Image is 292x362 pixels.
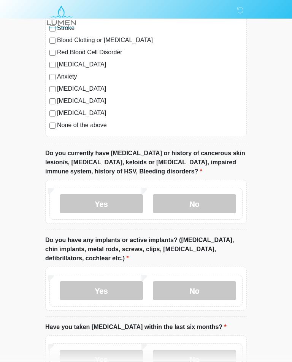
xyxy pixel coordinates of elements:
[57,48,243,57] label: Red Blood Cell Disorder
[57,60,243,69] label: [MEDICAL_DATA]
[57,97,243,106] label: [MEDICAL_DATA]
[49,111,56,117] input: [MEDICAL_DATA]
[49,62,56,68] input: [MEDICAL_DATA]
[45,323,227,332] label: Have you taken [MEDICAL_DATA] within the last six months?
[49,38,56,44] input: Blood Clotting or [MEDICAL_DATA]
[45,149,247,176] label: Do you currently have [MEDICAL_DATA] or history of cancerous skin lesion/s, [MEDICAL_DATA], keloi...
[45,236,247,263] label: Do you have any implants or active implants? ([MEDICAL_DATA], chin implants, metal rods, screws, ...
[153,282,236,301] label: No
[60,282,143,301] label: Yes
[153,195,236,214] label: No
[60,195,143,214] label: Yes
[57,36,243,45] label: Blood Clotting or [MEDICAL_DATA]
[57,85,243,94] label: [MEDICAL_DATA]
[49,87,56,93] input: [MEDICAL_DATA]
[38,6,85,29] img: LUMEN Optimal Wellness Logo
[57,121,243,130] label: None of the above
[49,123,56,129] input: None of the above
[57,72,243,82] label: Anxiety
[57,109,243,118] label: [MEDICAL_DATA]
[49,99,56,105] input: [MEDICAL_DATA]
[49,74,56,80] input: Anxiety
[49,50,56,56] input: Red Blood Cell Disorder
